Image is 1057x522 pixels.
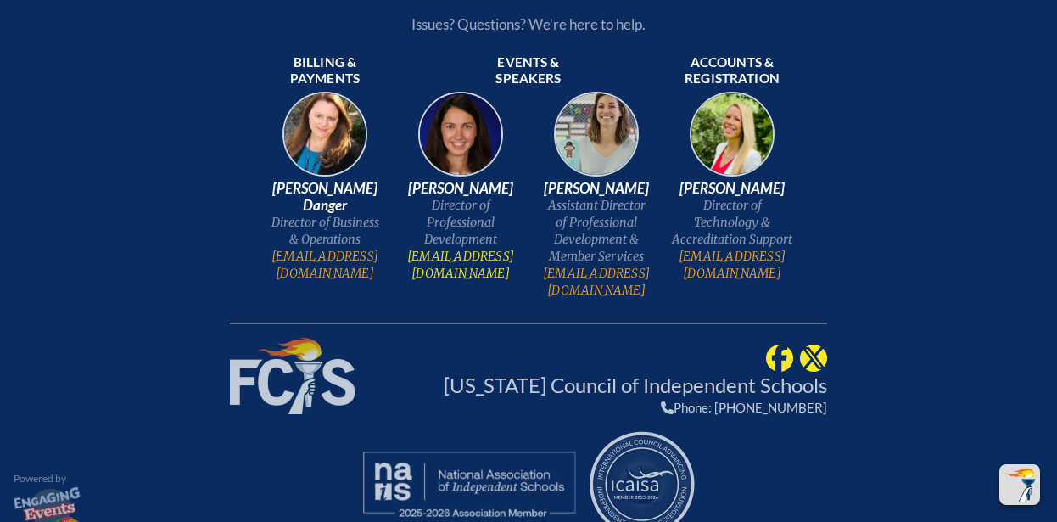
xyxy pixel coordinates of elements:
[400,180,522,197] span: [PERSON_NAME]
[14,474,81,484] p: Powered by
[535,197,657,265] span: Assistant Director of Professional Development & Member Services
[535,180,657,197] span: [PERSON_NAME]
[1003,468,1037,502] img: To the top
[361,449,578,519] a: Member, undefined
[766,349,793,364] a: FCIS @ Facebook (FloridaCouncilofIndependentSchools)
[678,87,786,195] img: b1ee34a6-5a78-4519-85b2-7190c4823173
[671,180,793,197] span: [PERSON_NAME]
[671,248,793,282] a: [EMAIL_ADDRESS][DOMAIN_NAME]
[444,373,827,397] a: [US_STATE] Council of Independent Schools
[800,349,827,364] a: FCIS @ Twitter (@FCISNews)
[999,464,1040,505] button: Scroll Top
[361,449,578,519] img: NAIS logo
[264,180,386,214] span: [PERSON_NAME] Danger
[230,15,827,33] p: Issues? Questions? We’re here to help.
[271,87,379,195] img: 9c64f3fb-7776-47f4-83d7-46a341952595
[671,54,793,88] span: Accounts & registration
[467,54,590,88] span: Events & speakers
[264,54,386,88] span: Billing & payments
[406,87,515,195] img: 94e3d245-ca72-49ea-9844-ae84f6d33c0f
[264,214,386,248] span: Director of Business & Operations
[444,400,827,415] div: Phone: [PHONE_NUMBER]
[671,197,793,248] span: Director of Technology & Accreditation Support
[535,265,657,299] a: [EMAIL_ADDRESS][DOMAIN_NAME]
[230,338,355,414] img: Florida Council of Independent Schools
[542,87,651,195] img: 545ba9c4-c691-43d5-86fb-b0a622cbeb82
[264,248,386,282] a: [EMAIL_ADDRESS][DOMAIN_NAME]
[400,248,522,282] a: [EMAIL_ADDRESS][DOMAIN_NAME]
[400,197,522,248] span: Director of Professional Development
